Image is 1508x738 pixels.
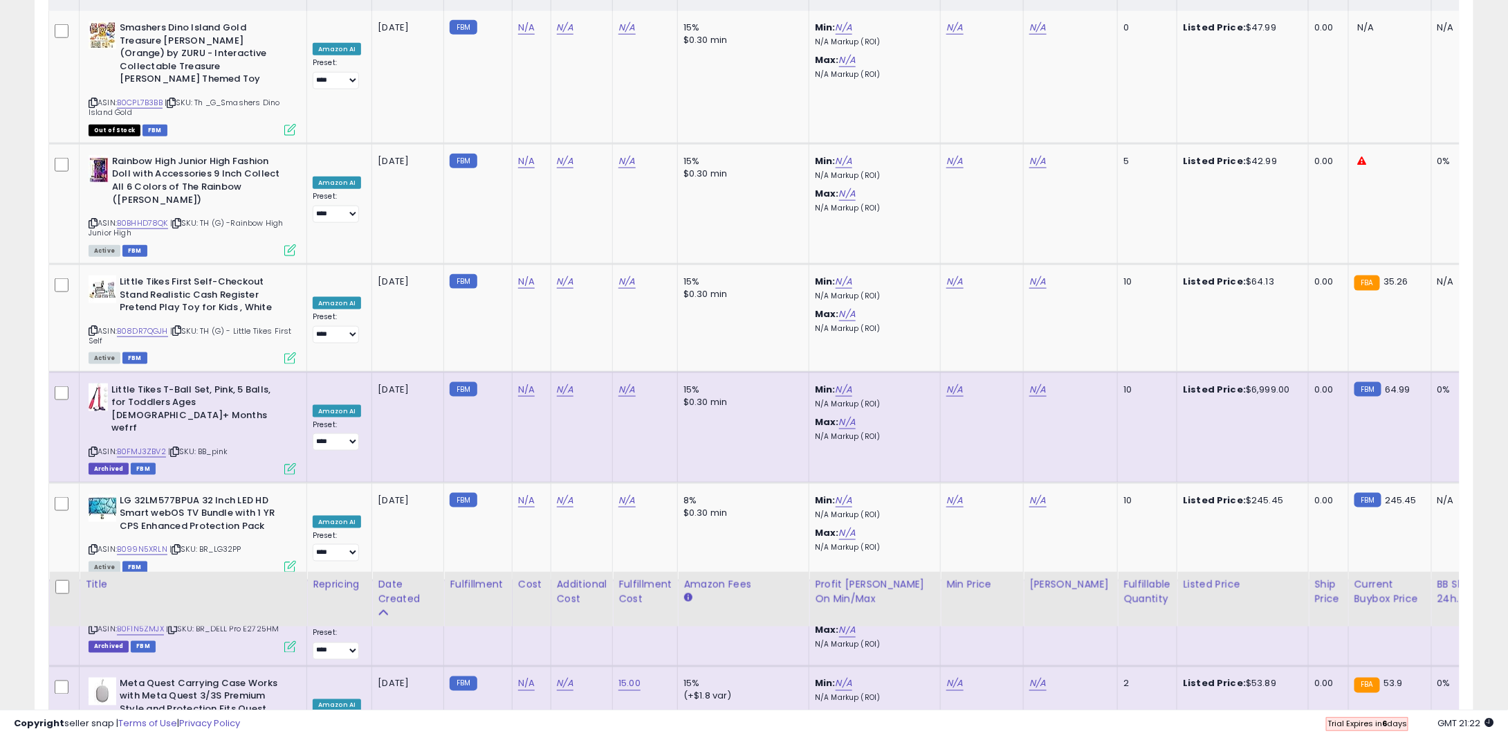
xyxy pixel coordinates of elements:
[1123,21,1166,34] div: 0
[815,291,930,301] p: N/A Markup (ROI)
[839,187,856,201] a: N/A
[815,383,836,396] b: Min:
[313,577,366,592] div: Repricing
[313,420,361,451] div: Preset:
[89,494,116,522] img: 61yEXde58fS._SL40_.jpg
[1314,678,1337,690] div: 0.00
[1123,577,1171,606] div: Fulfillable Quantity
[378,155,433,168] div: [DATE]
[89,217,284,238] span: | SKU: TH (G) -Rainbow High Junior High
[1437,155,1483,168] div: 0%
[518,677,535,691] a: N/A
[839,624,856,638] a: N/A
[89,463,129,475] span: Listings that have been deleted from Seller Central
[815,324,930,334] p: N/A Markup (ROI)
[89,678,116,705] img: 31nBZQBud9L._SL40_.jpg
[89,641,129,653] span: Listings that have been deleted from Seller Central
[815,526,839,539] b: Max:
[313,58,361,89] div: Preset:
[450,493,477,507] small: FBM
[378,494,433,507] div: [DATE]
[89,155,296,255] div: ASIN:
[1314,577,1342,606] div: Ship Price
[89,561,120,573] span: All listings currently available for purchase on Amazon
[1314,384,1337,396] div: 0.00
[815,510,930,520] p: N/A Markup (ROI)
[683,155,798,168] div: 15%
[1437,577,1488,606] div: BB Share 24h.
[683,276,798,288] div: 15%
[378,276,433,288] div: [DATE]
[815,640,930,650] p: N/A Markup (ROI)
[313,297,361,309] div: Amazon AI
[815,694,930,703] p: N/A Markup (ROI)
[836,275,852,289] a: N/A
[683,384,798,396] div: 15%
[1183,154,1246,168] b: Listed Price:
[111,384,279,438] b: Little Tikes T-Ball Set, Pink, 5 Balls, for Toddlers Ages [DEMOGRAPHIC_DATA]+ Months wefrf
[1383,275,1408,288] span: 35.26
[1029,154,1046,168] a: N/A
[683,396,798,408] div: $0.30 min
[839,526,856,540] a: N/A
[815,307,839,321] b: Max:
[313,531,361,562] div: Preset:
[839,415,856,429] a: N/A
[683,34,798,46] div: $0.30 min
[518,154,535,168] a: N/A
[89,384,296,474] div: ASIN:
[378,21,433,34] div: [DATE]
[1437,21,1483,34] div: N/A
[1183,678,1298,690] div: $53.89
[378,384,433,396] div: [DATE]
[815,577,935,606] div: Profit [PERSON_NAME] on Min/Max
[815,494,836,507] b: Min:
[117,624,164,636] a: B0F1N5ZMJX
[120,276,288,318] b: Little Tikes First Self-Checkout Stand Realistic Cash Register Pretend Play Toy for Kids , White
[1123,384,1166,396] div: 10
[618,154,635,168] a: N/A
[946,494,963,507] a: N/A
[815,171,930,181] p: N/A Markup (ROI)
[122,561,147,573] span: FBM
[518,383,535,397] a: N/A
[1358,21,1374,34] span: N/A
[946,275,963,289] a: N/A
[683,592,692,604] small: Amazon Fees.
[836,21,852,35] a: N/A
[618,494,635,507] a: N/A
[89,125,140,136] span: All listings that are currently out of stock and unavailable for purchase on Amazon
[1183,383,1246,396] b: Listed Price:
[1314,494,1337,507] div: 0.00
[1382,718,1387,729] b: 6
[815,677,836,690] b: Min:
[313,177,361,189] div: Amazon AI
[1029,21,1046,35] a: N/A
[815,275,836,288] b: Min:
[117,446,166,458] a: B0FMJ3ZBV2
[1123,155,1166,168] div: 5
[1123,678,1166,690] div: 2
[117,97,163,109] a: B0CPL7B3BB
[1183,275,1246,288] b: Listed Price:
[1385,494,1417,507] span: 245.45
[683,678,798,690] div: 15%
[450,20,477,35] small: FBM
[168,446,228,457] span: | SKU: BB_pink
[89,245,120,257] span: All listings currently available for purchase on Amazon
[313,192,361,223] div: Preset:
[89,325,292,346] span: | SKU: TH (G) - Little Tikes First Self
[1437,276,1483,288] div: N/A
[313,629,361,660] div: Preset:
[683,507,798,519] div: $0.30 min
[946,154,963,168] a: N/A
[1354,382,1381,397] small: FBM
[836,494,852,507] a: N/A
[557,275,573,289] a: N/A
[1183,155,1298,168] div: $42.99
[946,21,963,35] a: N/A
[1354,577,1426,606] div: Current Buybox Price
[1437,384,1483,396] div: 0%
[169,543,241,555] span: | SKU: BR_LG32PP
[89,276,296,363] div: ASIN:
